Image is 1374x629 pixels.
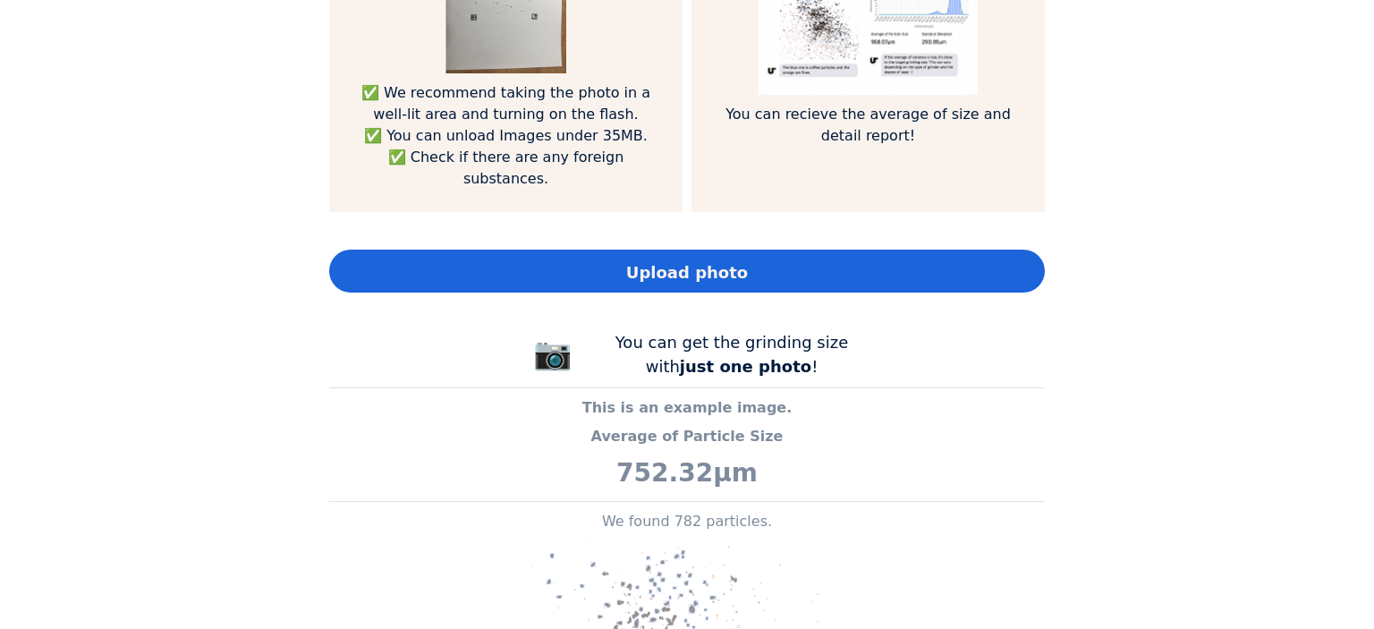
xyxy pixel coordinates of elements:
[533,336,572,371] span: 📷
[626,260,748,285] span: Upload photo
[329,426,1045,447] p: Average of Particle Size
[329,511,1045,532] p: We found 782 particles.
[598,330,866,378] div: You can get the grinding size with !
[680,357,811,376] b: just one photo
[329,455,1045,492] p: 752.32μm
[329,397,1045,419] p: This is an example image.
[718,104,1018,147] p: You can recieve the average of size and detail report!
[356,82,656,190] p: ✅ We recommend taking the photo in a well-lit area and turning on the flash. ✅ You can unload Ima...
